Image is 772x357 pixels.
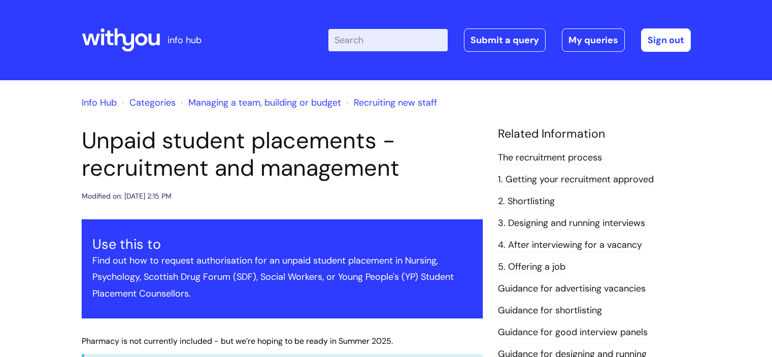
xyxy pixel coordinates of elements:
[188,96,341,109] a: Managing a team, building or budget
[498,239,642,252] a: 4. After interviewing for a vacancy
[498,127,691,141] h4: Related Information
[129,96,176,109] a: Categories
[498,151,602,165] a: The recruitment process
[82,96,117,109] a: Info Hub
[328,29,448,51] input: Search
[167,32,202,48] p: info hub
[344,94,437,111] li: Recruiting new staff
[498,217,645,230] a: 3. Designing and running interviews
[498,173,654,186] a: 1. Getting your recruitment approved
[82,336,393,346] span: Pharmacy is not currently included - but we’re hoping to be ready in Summer 2025.
[328,28,691,52] div: | -
[498,195,555,208] a: 2. Shortlisting
[562,28,625,52] a: My queries
[92,236,472,252] h3: Use this to
[498,304,602,317] a: Guidance for shortlisting
[498,282,646,296] a: Guidance for advertising vacancies
[354,96,437,109] a: Recruiting new staff
[498,261,565,274] a: 5. Offering a job
[641,28,691,52] a: Sign out
[82,127,483,182] h1: Unpaid student placements - recruitment and management
[178,94,341,111] li: Managing a team, building or budget
[82,190,172,203] div: Modified on: [DATE] 2:15 PM
[464,28,546,52] a: Submit a query
[92,252,472,302] p: Find out how to request authorisation for an unpaid student placement in Nursing, Psychology, Sco...
[498,326,648,339] a: Guidance for good interview panels
[119,94,176,111] li: Solution home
